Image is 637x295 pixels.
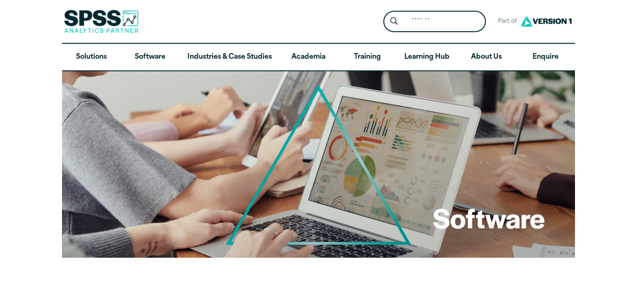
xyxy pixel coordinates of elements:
form: Site Header Search Form [383,11,486,33]
a: About Us [457,44,516,71]
a: Industries & Case Studies [180,44,279,71]
a: Learning Hub [397,44,457,71]
span: Part of [493,15,518,28]
nav: Desktop version of site main menu [62,44,575,71]
a: Enquire [516,44,575,71]
img: Version1 Logo [518,13,574,30]
a: Training [338,44,397,71]
a: Academia [279,44,338,71]
a: Software [121,44,180,71]
svg: Search magnifying glass icon [390,17,398,25]
a: Solutions [62,44,121,71]
img: SPSS Analytics Partner [64,10,138,33]
h1: Software [433,199,545,236]
button: Search magnifying glass icon [386,13,403,30]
